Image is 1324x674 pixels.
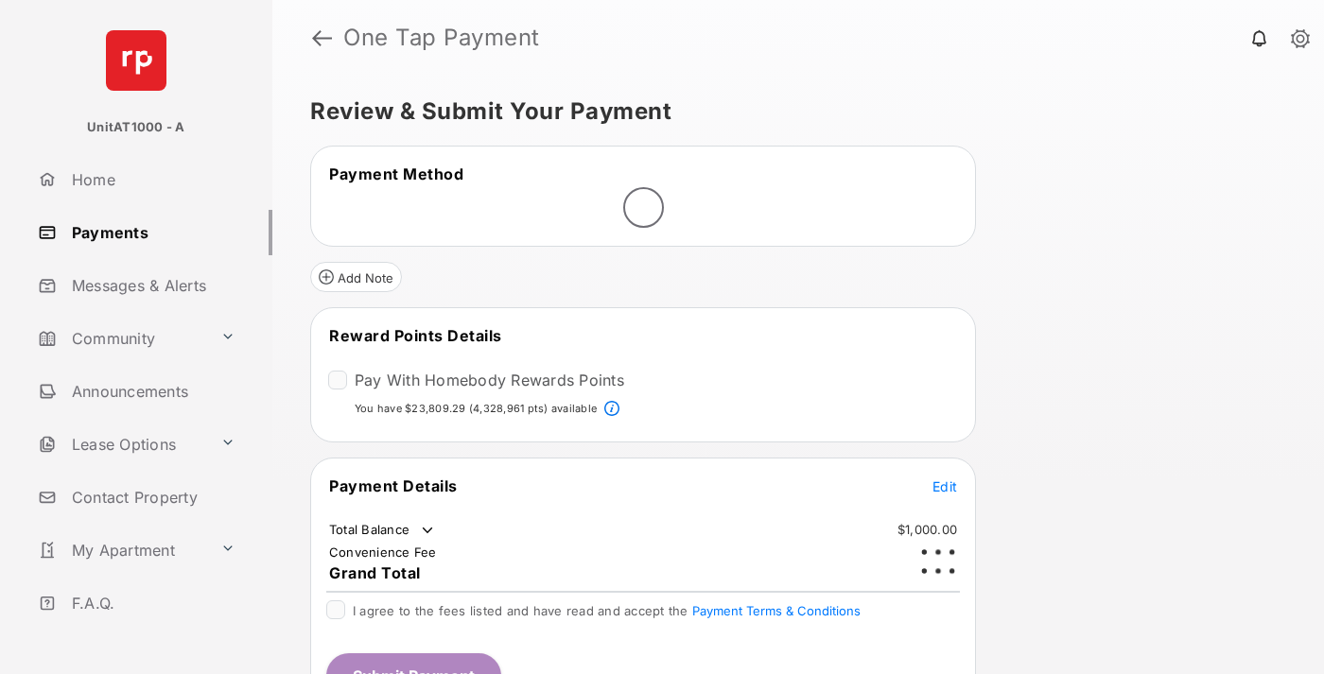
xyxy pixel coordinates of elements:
span: I agree to the fees listed and have read and accept the [353,603,861,618]
a: Contact Property [30,475,272,520]
span: Payment Method [329,164,463,183]
span: Payment Details [329,476,458,495]
p: You have $23,809.29 (4,328,961 pts) available [355,401,597,417]
a: My Apartment [30,527,213,573]
label: Pay With Homebody Rewards Points [355,371,624,389]
span: Grand Total [329,563,421,582]
a: Payments [30,210,272,255]
button: I agree to the fees listed and have read and accept the [692,603,861,618]
a: Lease Options [30,422,213,467]
p: UnitAT1000 - A [87,118,184,137]
span: Edit [932,478,957,494]
span: Reward Points Details [329,326,502,345]
img: svg+xml;base64,PHN2ZyB4bWxucz0iaHR0cDovL3d3dy53My5vcmcvMjAwMC9zdmciIHdpZHRoPSI2NCIgaGVpZ2h0PSI2NC... [106,30,166,91]
td: $1,000.00 [897,521,958,538]
td: Convenience Fee [328,544,438,561]
a: F.A.Q. [30,580,272,626]
button: Edit [932,476,957,495]
button: Add Note [310,262,402,292]
a: Home [30,157,272,202]
a: Messages & Alerts [30,263,272,308]
h5: Review & Submit Your Payment [310,100,1271,123]
a: Community [30,316,213,361]
td: Total Balance [328,521,437,540]
a: Announcements [30,369,272,414]
strong: One Tap Payment [343,26,540,49]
